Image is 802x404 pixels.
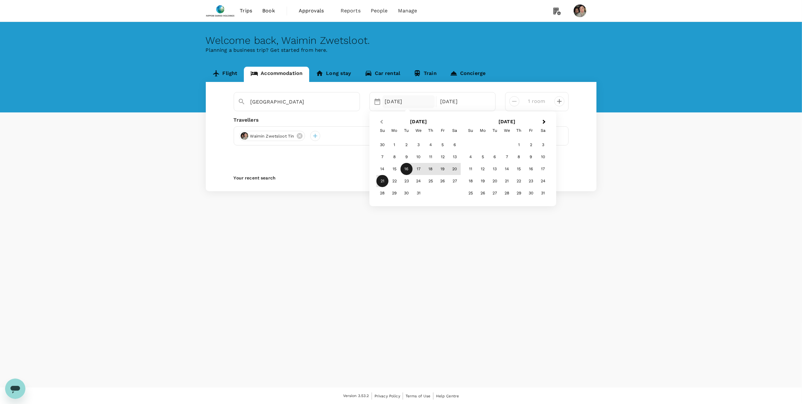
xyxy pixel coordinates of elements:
div: Choose Sunday, December 28th, 2025 [376,187,388,199]
div: Choose Saturday, January 10th, 2026 [537,151,549,163]
div: Choose Wednesday, January 28th, 2026 [501,187,513,199]
div: Choose Saturday, January 3rd, 2026 [537,139,549,151]
div: Choose Wednesday, December 24th, 2025 [413,175,425,187]
div: Choose Wednesday, December 31st, 2025 [413,187,425,199]
div: Choose Tuesday, December 23rd, 2025 [401,175,413,187]
div: Choose Saturday, January 17th, 2026 [537,163,549,175]
div: Monday [388,125,401,137]
div: Choose Sunday, January 11th, 2026 [465,163,477,175]
span: Approvals [299,7,330,15]
span: Help Centre [436,394,459,398]
div: Choose Friday, January 9th, 2026 [525,151,537,163]
a: Car rental [358,67,407,82]
div: Choose Friday, January 2nd, 2026 [525,139,537,151]
button: Open [355,101,356,103]
div: Month January, 2026 [465,139,549,199]
div: Choose Tuesday, January 6th, 2026 [489,151,501,163]
a: Train [407,67,443,82]
div: Choose Tuesday, December 30th, 2025 [401,187,413,199]
img: Nippon Sanso Holdings Singapore Pte Ltd [206,4,235,18]
button: decrease [554,96,564,106]
div: [DATE] [438,95,490,108]
div: Choose Saturday, December 27th, 2025 [449,175,461,187]
div: Choose Friday, December 12th, 2025 [437,151,449,163]
div: Choose Friday, December 5th, 2025 [437,139,449,151]
div: Choose Saturday, December 13th, 2025 [449,151,461,163]
div: Choose Monday, January 26th, 2026 [477,187,489,199]
div: Choose Monday, January 19th, 2026 [477,175,489,187]
a: Concierge [443,67,492,82]
div: Saturday [537,125,549,137]
a: Accommodation [244,67,309,82]
div: Choose Friday, January 16th, 2026 [525,163,537,175]
h2: [DATE] [463,119,551,125]
div: Choose Sunday, January 4th, 2026 [465,151,477,163]
div: Choose Saturday, January 31st, 2026 [537,187,549,199]
div: Choose Wednesday, December 17th, 2025 [413,163,425,175]
div: Waimin Zwetsloot Tin [239,131,305,141]
span: Privacy Policy [375,394,400,398]
div: Choose Friday, January 30th, 2026 [525,187,537,199]
div: Tuesday [401,125,413,137]
div: Choose Saturday, December 20th, 2025 [449,163,461,175]
div: Choose Monday, December 8th, 2025 [388,151,401,163]
div: Choose Wednesday, January 21st, 2026 [501,175,513,187]
div: Choose Thursday, December 25th, 2025 [425,175,437,187]
div: Choose Saturday, January 24th, 2026 [537,175,549,187]
div: Choose Thursday, December 18th, 2025 [425,163,437,175]
span: Trips [240,7,252,15]
img: Waimin Zwetsloot Tin [574,4,586,17]
input: Add rooms [525,96,549,106]
div: Choose Wednesday, December 10th, 2025 [413,151,425,163]
div: Choose Sunday, November 30th, 2025 [376,139,388,151]
div: Choose Thursday, December 11th, 2025 [425,151,437,163]
div: Choose Sunday, December 21st, 2025 [376,175,388,187]
div: Choose Tuesday, December 16th, 2025 [401,163,413,175]
div: [DATE] [382,95,435,108]
div: Choose Friday, December 19th, 2025 [437,163,449,175]
span: Version 3.53.2 [343,393,369,399]
div: Choose Wednesday, January 7th, 2026 [501,151,513,163]
div: Travellers [234,116,569,124]
div: Choose Thursday, January 8th, 2026 [513,151,525,163]
div: Choose Monday, January 12th, 2026 [477,163,489,175]
span: Reports [341,7,361,15]
div: Friday [437,125,449,137]
div: Choose Monday, December 29th, 2025 [388,187,401,199]
div: Choose Sunday, December 7th, 2025 [376,151,388,163]
p: Planning a business trip? Get started from here. [206,46,597,54]
div: Saturday [449,125,461,137]
div: Choose Saturday, December 6th, 2025 [449,139,461,151]
div: Choose Thursday, January 1st, 2026 [513,139,525,151]
span: Book [262,7,275,15]
a: Long stay [309,67,358,82]
div: Month December, 2025 [376,139,461,199]
div: Sunday [376,125,388,137]
h2: [DATE] [375,119,463,125]
div: Wednesday [501,125,513,137]
div: Welcome back , Waimin Zwetsloot . [206,35,597,46]
div: Choose Friday, January 23rd, 2026 [525,175,537,187]
div: Friday [525,125,537,137]
div: Choose Friday, December 26th, 2025 [437,175,449,187]
div: Choose Sunday, January 25th, 2026 [465,187,477,199]
div: Choose Tuesday, January 20th, 2026 [489,175,501,187]
a: Privacy Policy [375,393,400,400]
a: Terms of Use [406,393,431,400]
span: People [371,7,388,15]
div: Choose Tuesday, January 27th, 2026 [489,187,501,199]
a: Help Centre [436,393,459,400]
div: Wednesday [413,125,425,137]
button: Next Month [540,117,550,127]
div: Choose Sunday, January 18th, 2026 [465,175,477,187]
div: Choose Monday, December 15th, 2025 [388,163,401,175]
div: Sunday [465,125,477,137]
div: Choose Monday, December 1st, 2025 [388,139,401,151]
input: Search cities, hotels, work locations [251,97,338,107]
div: Choose Monday, December 22nd, 2025 [388,175,401,187]
div: Thursday [513,125,525,137]
span: Manage [398,7,417,15]
button: Previous Month [376,117,386,127]
p: Your recent search [234,175,569,181]
div: Choose Tuesday, January 13th, 2026 [489,163,501,175]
